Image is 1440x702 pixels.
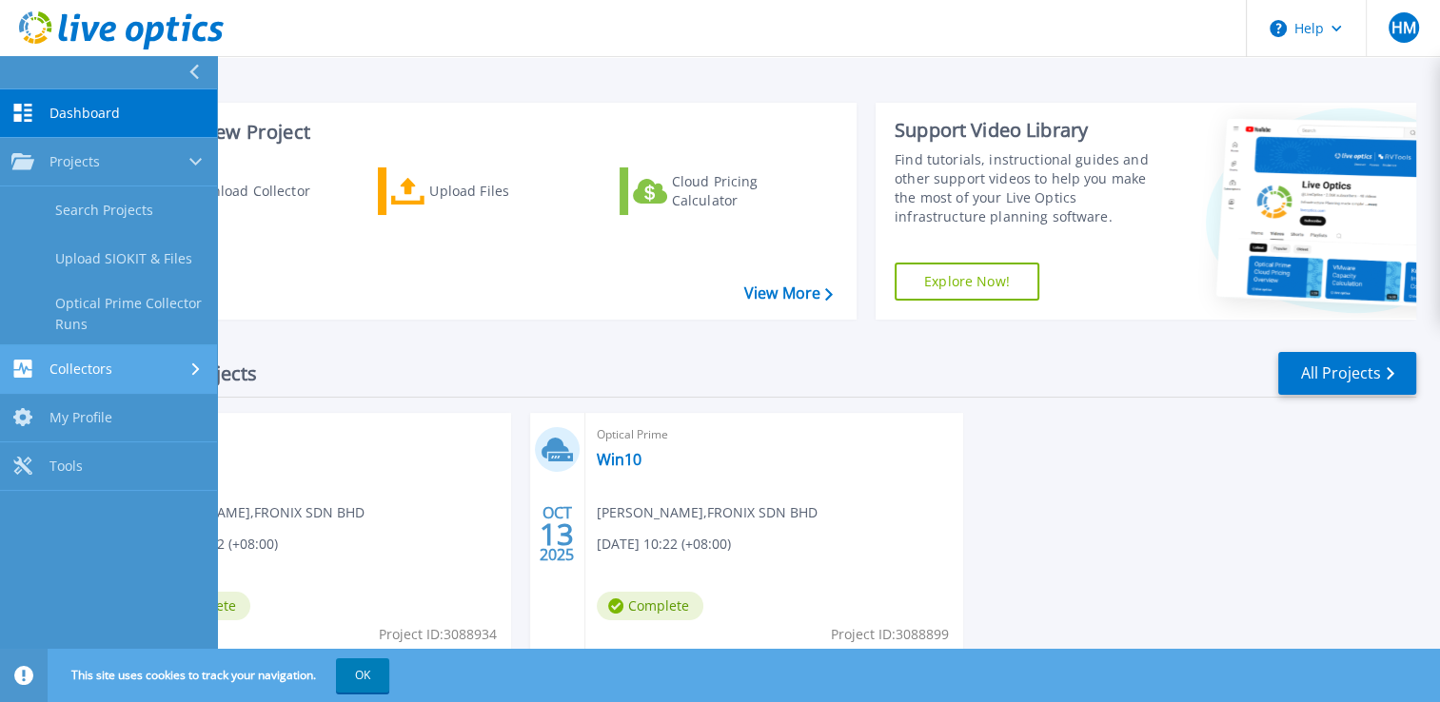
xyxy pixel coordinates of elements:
a: Upload Files [378,167,590,215]
span: Collectors [49,361,112,378]
a: View More [744,284,833,302]
h3: Start a New Project [135,122,832,143]
div: Support Video Library [895,118,1166,143]
span: Tools [49,458,83,475]
span: Optical Prime [597,424,953,445]
div: Cloud Pricing Calculator [672,172,824,210]
span: Projects [49,153,100,170]
div: Find tutorials, instructional guides and other support videos to help you make the most of your L... [895,150,1166,226]
span: HM [1391,20,1415,35]
span: 13 [540,526,574,542]
div: OCT 2025 [539,499,575,569]
span: Project ID: 3088934 [379,624,497,645]
div: Download Collector [184,172,336,210]
a: Download Collector [135,167,347,215]
div: Upload Files [429,172,582,210]
span: Project ID: 3088899 [831,624,949,645]
a: Explore Now! [895,263,1039,301]
a: Win10 [597,450,641,469]
span: My Profile [49,409,112,426]
span: [DATE] 10:22 (+08:00) [597,534,731,555]
span: This site uses cookies to track your navigation. [52,658,389,692]
span: Complete [597,592,703,620]
span: Dashboard [49,105,120,122]
span: Optical Prime [144,424,500,445]
span: [PERSON_NAME] , FRONIX SDN BHD [597,502,818,523]
button: OK [336,658,389,692]
a: All Projects [1278,352,1416,395]
a: Cloud Pricing Calculator [620,167,832,215]
span: [PERSON_NAME] , FRONIX SDN BHD [144,502,365,523]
